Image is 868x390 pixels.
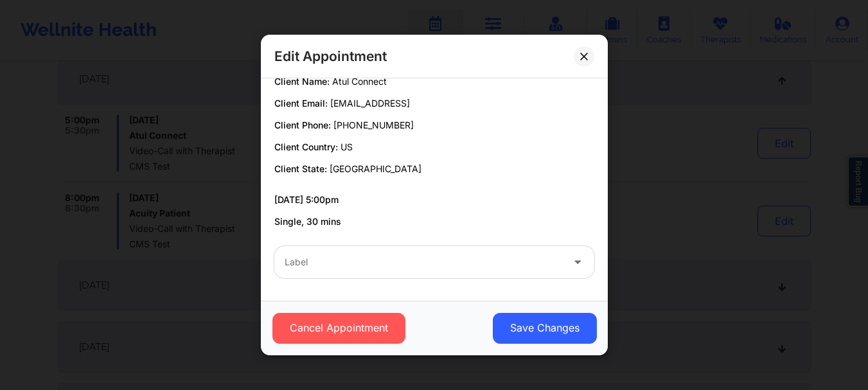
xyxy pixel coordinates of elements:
p: Client Phone: [274,119,594,132]
p: Client Name: [274,75,594,88]
span: US [341,141,353,152]
button: Cancel Appointment [272,313,405,344]
p: [DATE] 5:00pm [274,193,594,206]
p: Client Email: [274,97,594,110]
p: Client Country: [274,141,594,154]
button: Save Changes [492,313,596,344]
span: Atul Connect [332,76,387,87]
p: Single, 30 mins [274,215,594,228]
h2: Edit Appointment [274,48,387,65]
span: [PHONE_NUMBER] [333,120,414,130]
span: [EMAIL_ADDRESS] [330,98,410,109]
p: Client State: [274,163,594,175]
span: [GEOGRAPHIC_DATA] [330,163,421,174]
